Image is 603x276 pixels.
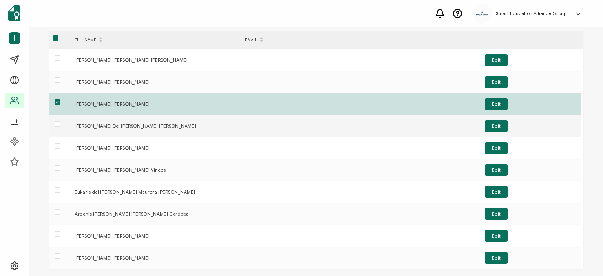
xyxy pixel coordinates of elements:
[245,145,249,151] span: —
[485,76,508,88] button: Edit
[245,233,249,239] span: —
[245,123,249,129] span: —
[71,77,241,86] div: [PERSON_NAME] [PERSON_NAME]
[245,167,249,173] span: —
[71,209,241,218] div: Argenis [PERSON_NAME] [PERSON_NAME] Cordoba
[245,101,249,107] span: —
[71,33,241,47] div: FULL NAME
[245,189,249,195] span: —
[71,187,241,196] div: Eukaris del [PERSON_NAME] Maurera [PERSON_NAME]
[245,255,249,261] span: —
[496,11,566,16] h5: Smart Education Alliance Group
[564,238,603,276] iframe: Chat Widget
[71,143,241,152] div: [PERSON_NAME] [PERSON_NAME]
[485,252,508,264] button: Edit
[241,33,411,47] div: EMAIL
[8,5,20,21] img: sertifier-logomark-colored.svg
[245,57,249,63] span: —
[485,98,508,110] button: Edit
[245,79,249,85] span: —
[245,211,249,217] span: —
[485,164,508,176] button: Edit
[71,165,241,174] div: [PERSON_NAME] [PERSON_NAME] Vinces
[71,99,241,108] div: [PERSON_NAME] [PERSON_NAME]
[485,120,508,132] button: Edit
[71,253,241,262] div: [PERSON_NAME] [PERSON_NAME]
[71,231,241,240] div: [PERSON_NAME] [PERSON_NAME]
[71,55,241,64] div: [PERSON_NAME] [PERSON_NAME] [PERSON_NAME]
[485,208,508,220] button: Edit
[485,142,508,154] button: Edit
[71,121,241,130] div: [PERSON_NAME] Del [PERSON_NAME] [PERSON_NAME]
[485,186,508,198] button: Edit
[485,230,508,242] button: Edit
[476,11,488,16] img: 111c7b32-d500-4ce1-86d1-718dc6ccd280.jpg
[485,54,508,66] button: Edit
